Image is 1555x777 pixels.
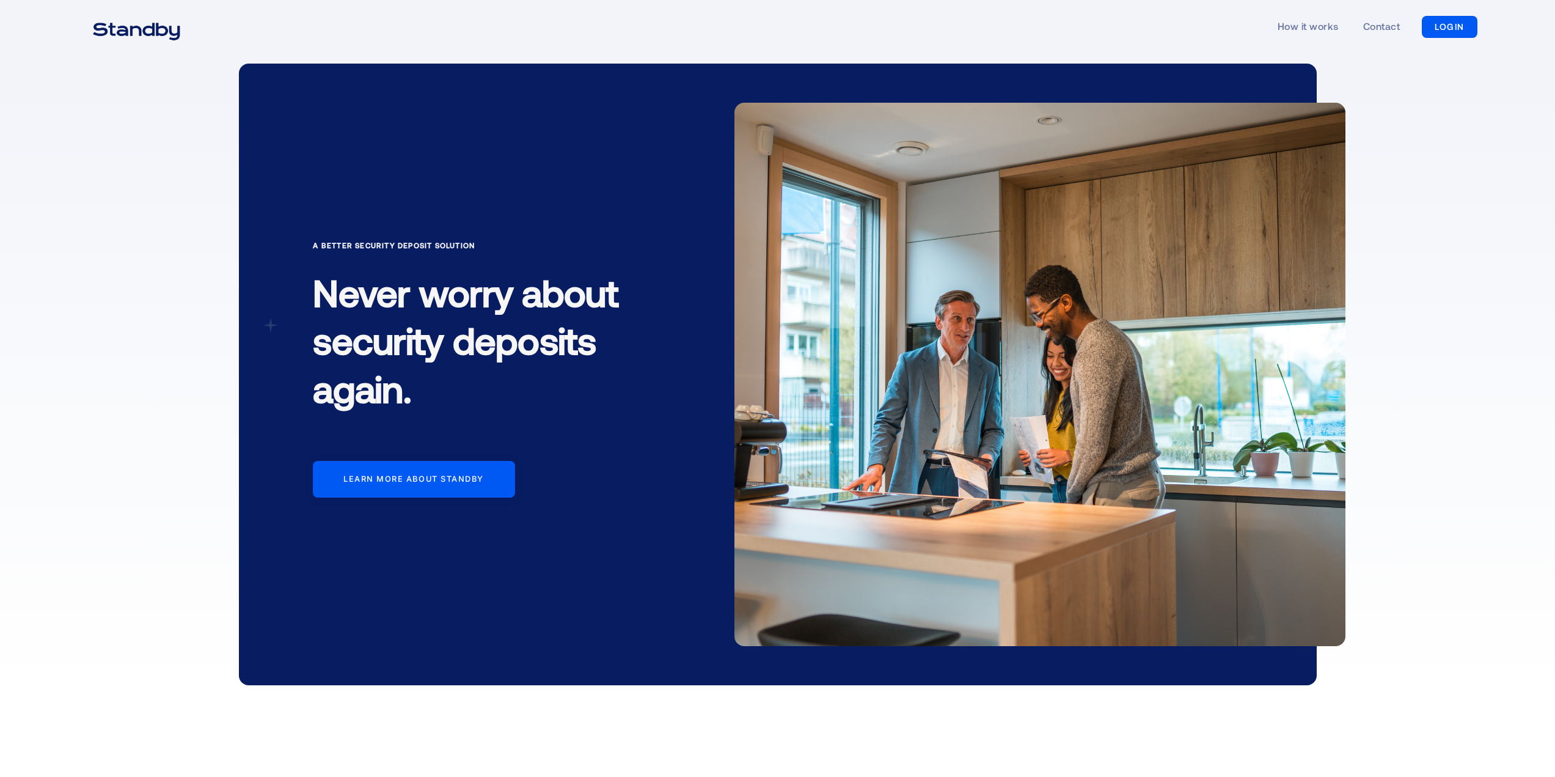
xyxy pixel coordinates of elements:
[343,474,484,484] div: Learn more about standby
[313,259,655,432] h1: Never worry about security deposits again.
[313,461,515,498] a: Learn more about standby
[313,239,655,251] div: A Better Security Deposit Solution
[78,15,196,39] a: home
[1422,16,1477,38] a: LOGIN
